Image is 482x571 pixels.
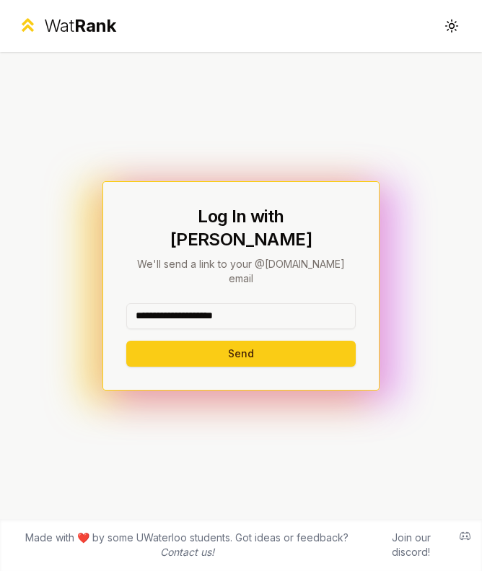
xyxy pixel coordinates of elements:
a: Contact us! [160,546,214,558]
div: Wat [44,14,116,38]
button: Send [126,341,356,367]
p: We'll send a link to your @[DOMAIN_NAME] email [126,257,356,286]
a: WatRank [17,14,116,38]
span: Made with ❤️ by some UWaterloo students. Got ideas or feedback? [12,531,363,559]
h1: Log In with [PERSON_NAME] [126,205,356,251]
div: Join our discord! [374,531,448,559]
span: Rank [74,15,116,36]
